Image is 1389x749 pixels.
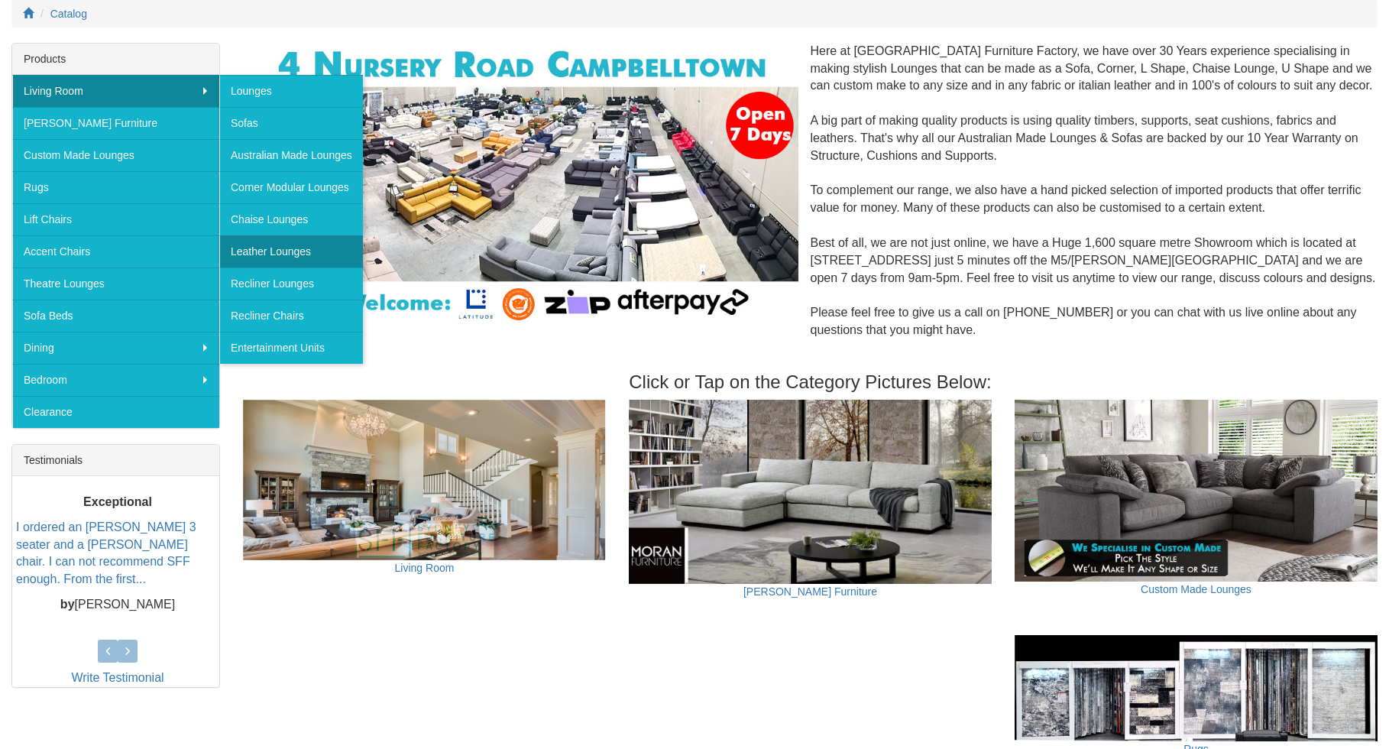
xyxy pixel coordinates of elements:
[16,520,196,586] a: I ordered an [PERSON_NAME] 3 seater and a [PERSON_NAME] chair. I can not recommend SFF enough. Fr...
[219,139,363,171] a: Australian Made Lounges
[1015,400,1378,582] img: Custom Made Lounges
[243,372,1378,392] h3: Click or Tap on the Category Pictures Below:
[1141,583,1251,595] a: Custom Made Lounges
[219,75,363,107] a: Lounges
[219,107,363,139] a: Sofas
[12,267,219,300] a: Theatre Lounges
[12,364,219,396] a: Bedroom
[12,235,219,267] a: Accent Chairs
[50,8,87,20] a: Catalog
[12,332,219,364] a: Dining
[219,332,363,364] a: Entertainment Units
[243,43,1378,357] div: Here at [GEOGRAPHIC_DATA] Furniture Factory, we have over 30 Years experience specialising in mak...
[219,300,363,332] a: Recliner Chairs
[243,400,606,559] img: Living Room
[743,585,877,598] a: [PERSON_NAME] Furniture
[12,203,219,235] a: Lift Chairs
[629,400,992,584] img: Moran Furniture
[219,267,363,300] a: Recliner Lounges
[12,139,219,171] a: Custom Made Lounges
[12,107,219,139] a: [PERSON_NAME] Furniture
[12,171,219,203] a: Rugs
[219,235,363,267] a: Leather Lounges
[12,396,219,428] a: Clearance
[12,300,219,332] a: Sofa Beds
[395,562,455,574] a: Living Room
[12,44,219,75] div: Products
[71,671,164,684] a: Write Testimonial
[16,597,219,614] p: [PERSON_NAME]
[83,495,152,508] b: Exceptional
[1015,635,1378,741] img: Rugs
[12,75,219,107] a: Living Room
[12,445,219,476] div: Testimonials
[60,598,75,611] b: by
[254,43,799,326] img: Corner Modular Lounges
[219,203,363,235] a: Chaise Lounges
[219,171,363,203] a: Corner Modular Lounges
